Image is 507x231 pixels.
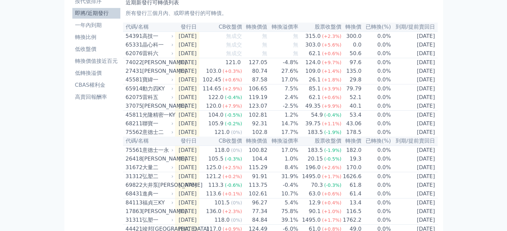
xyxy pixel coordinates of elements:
[362,163,391,172] td: 0.0%
[301,173,322,180] div: 1495.0
[342,155,362,163] td: 19.3
[142,50,172,58] div: 雷科六
[322,86,341,91] span: (+3.9%)
[306,128,324,136] div: 183.5
[391,146,438,155] td: [DATE]
[322,77,341,82] span: (+1.8%)
[242,163,268,172] td: 115.29
[322,60,341,65] span: (+9.7%)
[391,207,438,216] td: [DATE]
[242,172,268,181] td: 91.91
[342,163,362,172] td: 170.0
[242,207,268,216] td: 77.34
[362,49,391,58] td: 0.0%
[307,50,322,58] div: 62.1
[304,41,322,49] div: 303.0
[322,103,341,109] span: (+9.9%)
[362,58,391,67] td: 0.0%
[307,207,322,215] div: 90.1
[322,200,341,205] span: (+0.4%)
[342,198,362,207] td: 13.4
[223,165,242,170] span: (+2.5%)
[268,102,299,111] td: -2.5%
[324,182,341,188] span: (-0.3%)
[223,209,242,214] span: (+2.3%)
[223,103,242,109] span: (+7.9%)
[126,67,141,75] div: 27431
[142,181,172,189] div: 大井泵[PERSON_NAME]
[205,67,223,75] div: 103.0
[268,128,299,137] td: 17.7%
[142,58,172,66] div: [PERSON_NAME]
[293,50,298,57] span: 無
[322,68,341,74] span: (+1.4%)
[268,84,299,93] td: 7.5%
[175,146,199,155] td: [DATE]
[205,164,223,172] div: 125.0
[242,146,268,155] td: 100.82
[175,189,199,198] td: [DATE]
[126,102,141,110] div: 37075
[242,189,268,198] td: 102.61
[226,50,242,57] span: 無成交
[142,128,172,136] div: 意德士二
[362,189,391,198] td: 0.0%
[342,111,362,120] td: 53.4
[126,9,435,17] p: 所有發行三個月內、或即將發行的可轉債。
[362,172,391,181] td: 0.0%
[225,112,242,118] span: (-0.5%)
[231,130,242,135] span: (0%)
[175,119,199,128] td: [DATE]
[126,173,141,180] div: 31312
[310,181,324,189] div: 70.3
[123,23,175,32] th: 代碼/名稱
[142,155,172,163] div: [PERSON_NAME]
[391,216,438,225] td: [DATE]
[207,93,225,101] div: 122.0
[242,198,268,207] td: 96.27
[268,207,299,216] td: 75.8%
[342,172,362,181] td: 1626.6
[391,181,438,189] td: [DATE]
[175,128,199,137] td: [DATE]
[142,207,172,215] div: [PERSON_NAME]
[268,58,299,67] td: -4.8%
[268,23,299,32] th: 轉換溢價率
[322,209,341,214] span: (+1.0%)
[474,199,507,231] div: 聊天小工具
[391,32,438,41] td: [DATE]
[207,111,225,119] div: 104.0
[175,32,199,41] td: [DATE]
[362,41,391,49] td: 0.0%
[205,102,223,110] div: 120.0
[324,156,341,162] span: (-0.5%)
[268,172,299,181] td: 31.9%
[126,41,141,49] div: 65331
[175,181,199,189] td: [DATE]
[142,120,172,128] div: 聯寶一
[342,49,362,58] td: 50.6
[126,155,141,163] div: 26418
[225,95,242,100] span: (-0.4%)
[322,121,341,126] span: (+1.1%)
[242,58,268,67] td: 127.05
[175,67,199,75] td: [DATE]
[72,93,120,101] li: 高賣回報酬率
[342,67,362,75] td: 135.0
[262,33,267,39] span: 無
[391,23,438,32] th: 到期/提前賣回日
[342,128,362,137] td: 178.5
[126,111,141,119] div: 45811
[391,155,438,163] td: [DATE]
[126,181,141,189] div: 69822
[268,181,299,189] td: -0.4%
[72,21,120,29] li: 一年內到期
[142,85,172,93] div: 動力四KY
[142,76,172,84] div: 寶緯一
[175,198,199,207] td: [DATE]
[322,95,341,100] span: (+0.6%)
[391,49,438,58] td: [DATE]
[175,41,199,49] td: [DATE]
[391,75,438,84] td: [DATE]
[391,102,438,111] td: [DATE]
